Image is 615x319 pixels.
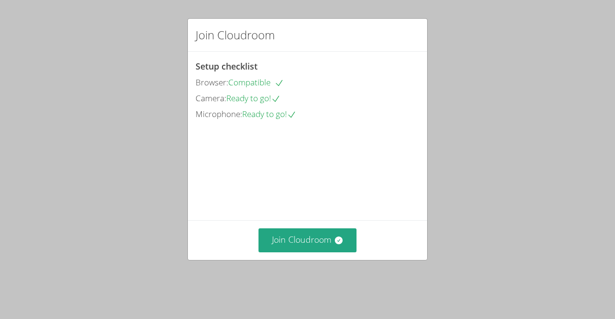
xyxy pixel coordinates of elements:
[196,26,275,44] h2: Join Cloudroom
[196,60,258,72] span: Setup checklist
[242,108,296,119] span: Ready to go!
[258,228,357,252] button: Join Cloudroom
[228,77,284,88] span: Compatible
[226,93,281,104] span: Ready to go!
[196,93,226,104] span: Camera:
[196,77,228,88] span: Browser:
[196,108,242,119] span: Microphone:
